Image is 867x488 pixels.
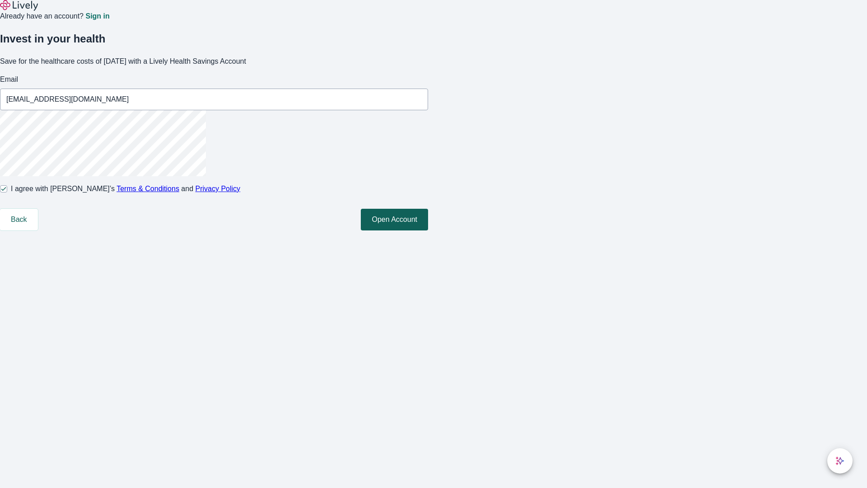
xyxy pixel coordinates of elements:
a: Privacy Policy [196,185,241,192]
svg: Lively AI Assistant [835,456,844,465]
span: I agree with [PERSON_NAME]’s and [11,183,240,194]
a: Sign in [85,13,109,20]
button: Open Account [361,209,428,230]
a: Terms & Conditions [117,185,179,192]
button: chat [827,448,853,474]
